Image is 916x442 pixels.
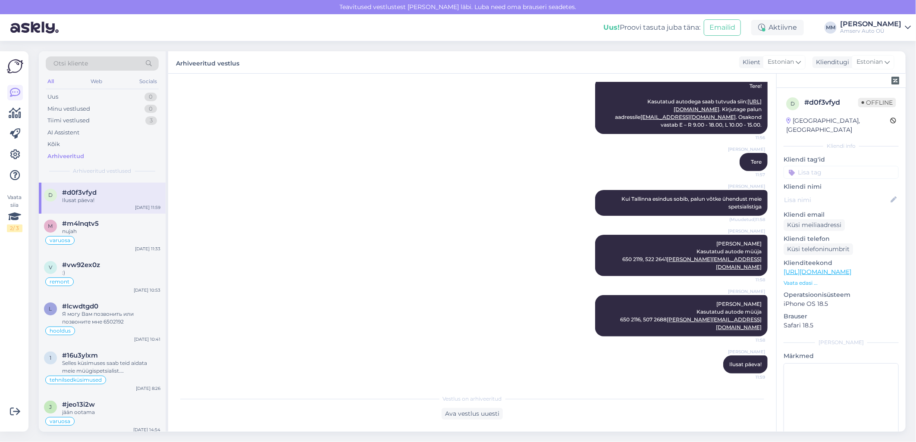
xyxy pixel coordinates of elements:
div: Arhiveeritud [47,152,84,161]
div: Klient [739,58,760,67]
div: [PERSON_NAME] [840,21,901,28]
div: Uus [47,93,58,101]
div: nujah [62,227,160,235]
div: 0 [144,93,157,101]
div: [DATE] 14:54 [133,426,160,433]
p: Kliendi email [784,210,899,219]
span: Vestlus on arhiveeritud [443,395,502,403]
span: [PERSON_NAME] [728,146,765,153]
span: (Muudetud) 11:58 [729,216,765,223]
img: Askly Logo [7,58,23,75]
span: 11:56 [733,134,765,141]
div: Ilusat päeva! [62,196,160,204]
span: l [49,305,52,312]
b: Uus! [603,23,620,31]
span: varuosa [50,238,70,243]
p: Operatsioonisüsteem [784,290,899,299]
div: 0 [144,105,157,113]
span: varuosa [50,419,70,424]
span: #jeo13i2w [62,401,95,408]
div: [PERSON_NAME] [784,339,899,346]
div: Aktiivne [751,20,804,35]
p: Märkmed [784,352,899,361]
span: v [49,264,52,271]
div: Proovi tasuta juba täna: [603,22,700,33]
p: Klienditeekond [784,258,899,268]
span: #16u3ylxm [62,352,98,359]
span: Kui Tallinna esindus sobib, palun võtke ühendust meie spetsialistiga [621,196,763,210]
span: j [49,404,52,410]
div: Tiimi vestlused [47,116,90,125]
div: 3 [145,116,157,125]
label: Arhiveeritud vestlus [176,56,239,68]
span: 11:57 [733,171,765,178]
span: #vw92ex0z [62,261,100,269]
span: tehnilsedküsimused [50,377,102,383]
a: [EMAIL_ADDRESS][DOMAIN_NAME] [640,114,736,120]
p: iPhone OS 18.5 [784,299,899,308]
p: Kliendi tag'id [784,155,899,164]
div: Selles küsimuses saab teid aidata meie müügispetsialist. [PERSON_NAME] jätke oma telefoninumber, ... [62,359,160,375]
p: Kliendi telefon [784,234,899,243]
span: Tere [751,159,762,165]
div: [DATE] 10:41 [134,336,160,342]
span: m [48,223,53,229]
input: Lisa nimi [784,195,889,205]
div: MM [825,22,837,34]
span: 11:58 [733,277,765,283]
a: [PERSON_NAME][EMAIL_ADDRESS][DOMAIN_NAME] [667,316,762,330]
span: [PERSON_NAME] [728,183,765,190]
div: [DATE] 8:26 [136,385,160,392]
span: 11:59 [733,374,765,380]
div: 2 / 3 [7,224,22,232]
div: [DATE] 11:33 [135,246,160,252]
div: Я могу Вам позвонить или позвоните мне 6502192 [62,310,160,326]
div: All [46,76,56,87]
span: d [791,100,795,107]
span: Otsi kliente [53,59,88,68]
div: Küsi telefoninumbrit [784,243,853,255]
p: Vaata edasi ... [784,279,899,287]
div: # d0f3vfyd [804,97,858,108]
span: Ilusat päeva! [729,361,762,367]
a: [PERSON_NAME]Amserv Auto OÜ [840,21,911,34]
a: [URL][DOMAIN_NAME] [784,268,851,276]
div: jään ootama [62,408,160,416]
span: #d0f3vfyd [62,189,97,196]
p: Safari 18.5 [784,321,899,330]
p: Brauser [784,312,899,321]
span: Estonian [768,57,794,67]
span: Arhiveeritud vestlused [73,167,132,175]
div: Vaata siia [7,193,22,232]
input: Lisa tag [784,166,899,179]
div: Socials [138,76,159,87]
button: Emailid [704,19,741,36]
div: Kliendi info [784,142,899,150]
div: [DATE] 11:59 [135,204,160,211]
div: Amserv Auto OÜ [840,28,901,34]
span: #m4lnqtv5 [62,220,99,227]
span: remont [50,279,69,284]
span: [PERSON_NAME] [728,349,765,355]
div: Ava vestlus uuesti [442,408,503,420]
span: 1 [50,355,51,361]
img: zendesk [891,77,899,84]
div: Küsi meiliaadressi [784,219,845,231]
p: Kliendi nimi [784,182,899,191]
a: [PERSON_NAME][EMAIL_ADDRESS][DOMAIN_NAME] [667,256,762,270]
div: [DATE] 10:53 [134,287,160,293]
div: Kõik [47,140,60,149]
span: Offline [858,98,896,107]
span: Estonian [856,57,883,67]
div: [GEOGRAPHIC_DATA], [GEOGRAPHIC_DATA] [786,116,890,134]
div: AI Assistent [47,128,79,137]
span: #lcwdtgd0 [62,302,98,310]
div: Web [89,76,104,87]
div: Klienditugi [812,58,849,67]
span: [PERSON_NAME] [728,228,765,234]
span: d [48,192,53,198]
div: Minu vestlused [47,105,90,113]
div: :) [62,269,160,277]
span: hooldus [50,328,71,333]
span: [PERSON_NAME] [728,288,765,295]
